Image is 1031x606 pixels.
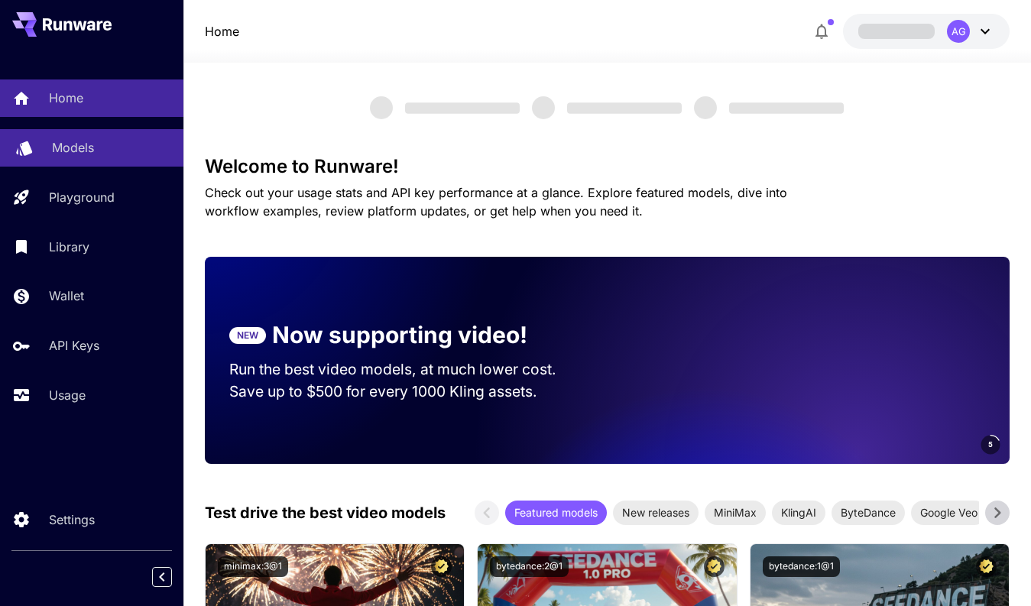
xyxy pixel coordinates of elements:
[49,386,86,404] p: Usage
[911,504,987,520] span: Google Veo
[272,318,527,352] p: Now supporting video!
[229,381,583,403] p: Save up to $500 for every 1000 Kling assets.
[205,185,787,219] span: Check out your usage stats and API key performance at a glance. Explore featured models, dive int...
[49,188,115,206] p: Playground
[832,504,905,520] span: ByteDance
[49,510,95,529] p: Settings
[772,504,825,520] span: KlingAI
[772,501,825,525] div: KlingAI
[431,556,452,577] button: Certified Model – Vetted for best performance and includes a commercial license.
[505,501,607,525] div: Featured models
[229,358,583,381] p: Run the best video models, at much lower cost.
[52,138,94,157] p: Models
[613,504,699,520] span: New releases
[49,287,84,305] p: Wallet
[832,501,905,525] div: ByteDance
[705,504,766,520] span: MiniMax
[704,556,725,577] button: Certified Model – Vetted for best performance and includes a commercial license.
[49,336,99,355] p: API Keys
[152,567,172,587] button: Collapse sidebar
[505,504,607,520] span: Featured models
[613,501,699,525] div: New releases
[763,556,840,577] button: bytedance:1@1
[218,556,288,577] button: minimax:3@1
[49,238,89,256] p: Library
[205,156,1010,177] h3: Welcome to Runware!
[49,89,83,107] p: Home
[164,563,183,591] div: Collapse sidebar
[205,22,239,41] a: Home
[911,501,987,525] div: Google Veo
[947,20,970,43] div: AG
[976,556,997,577] button: Certified Model – Vetted for best performance and includes a commercial license.
[490,556,569,577] button: bytedance:2@1
[988,439,993,450] span: 5
[205,22,239,41] nav: breadcrumb
[705,501,766,525] div: MiniMax
[843,14,1010,49] button: AG
[205,501,446,524] p: Test drive the best video models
